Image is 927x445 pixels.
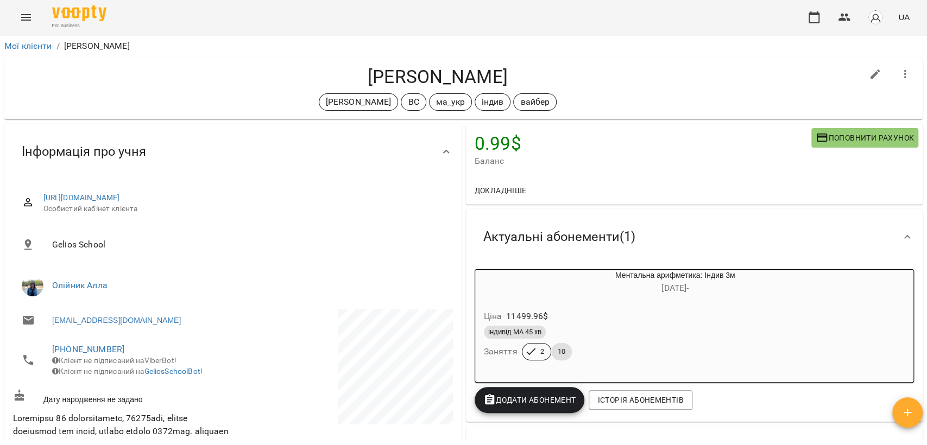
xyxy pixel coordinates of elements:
[811,128,918,148] button: Поповнити рахунок
[52,356,176,365] span: Клієнт не підписаний на ViberBot!
[475,387,585,413] button: Додати Абонемент
[483,228,635,245] span: Актуальні абонементи ( 1 )
[475,270,527,296] div: Ментальна арифметика: Індив 3м
[52,367,203,376] span: Клієнт не підписаний на !
[484,327,546,337] span: індивід МА 45 хв
[894,7,914,27] button: UA
[4,41,52,51] a: Мої клієнти
[475,155,811,168] span: Баланс
[868,10,883,25] img: avatar_s.png
[475,132,811,155] h4: 0.99 $
[597,393,683,406] span: Історія абонементів
[816,131,914,144] span: Поповнити рахунок
[43,204,444,214] span: Особистий кабінет клієнта
[64,40,130,53] p: [PERSON_NAME]
[520,96,550,109] p: вайбер
[56,40,60,53] li: /
[513,93,557,111] div: вайбер
[144,367,200,376] a: GeliosSchoolBot
[589,390,692,410] button: Історія абонементів
[13,66,862,88] h4: [PERSON_NAME]
[484,344,518,359] h6: Заняття
[470,181,531,200] button: Докладніше
[482,96,504,109] p: індив
[4,40,923,53] nav: breadcrumb
[22,275,43,296] img: Олійник Алла
[401,93,426,111] div: ВС
[52,5,106,21] img: Voopty Logo
[475,93,511,111] div: індив
[52,280,108,290] a: Олійник Алла
[52,22,106,29] span: For Business
[52,238,444,251] span: Gelios School
[661,283,689,293] span: [DATE] -
[43,193,120,202] a: [URL][DOMAIN_NAME]
[466,209,923,265] div: Актуальні абонементи(1)
[527,270,823,296] div: Ментальна арифметика: Індив 3м
[534,347,551,357] span: 2
[475,270,823,373] button: Ментальна арифметика: Індив 3м[DATE]- Ціна11499.96$індивід МА 45 хвЗаняття210
[13,4,39,30] button: Menu
[22,143,146,160] span: Інформація про учня
[484,309,502,324] h6: Ціна
[506,310,548,323] p: 11499.96 $
[408,96,419,109] p: ВС
[326,96,392,109] p: [PERSON_NAME]
[52,315,181,326] a: [EMAIL_ADDRESS][DOMAIN_NAME]
[319,93,399,111] div: [PERSON_NAME]
[898,11,910,23] span: UA
[52,344,124,354] a: [PHONE_NUMBER]
[475,184,527,197] span: Докладніше
[436,96,465,109] p: ма_укр
[11,387,233,407] div: Дату народження не задано
[429,93,472,111] div: ма_укр
[483,393,576,406] span: Додати Абонемент
[551,347,572,357] span: 10
[4,124,462,180] div: Інформація про учня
